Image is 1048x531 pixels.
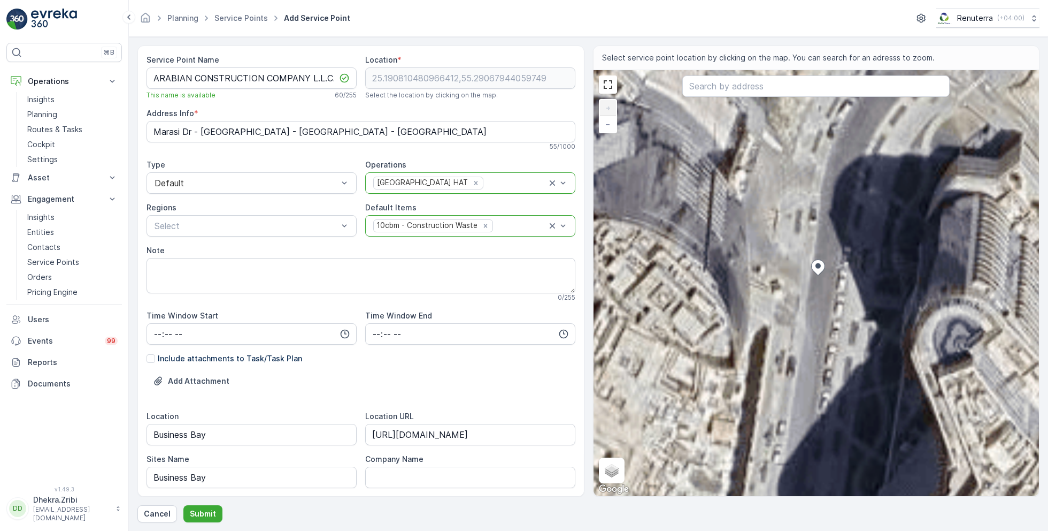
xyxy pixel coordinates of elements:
a: Homepage [140,16,151,25]
label: Type [147,160,165,169]
a: Routes & Tasks [23,122,122,137]
label: Note [147,246,165,255]
p: 99 [107,337,115,345]
p: Submit [190,509,216,519]
div: DD [9,500,26,517]
img: Google [596,482,631,496]
a: Settings [23,152,122,167]
p: Add Attachment [168,376,229,386]
p: Settings [27,154,58,165]
a: Open this area in Google Maps (opens a new window) [596,482,631,496]
a: Layers [600,459,623,482]
button: DDDhekra.Zribi[EMAIL_ADDRESS][DOMAIN_NAME] [6,495,122,522]
p: 0 / 255 [558,293,575,302]
p: Events [28,336,98,346]
label: Address Info [147,109,194,118]
a: Planning [167,13,198,22]
button: Cancel [137,505,177,522]
span: − [605,119,611,128]
div: Remove Dubai HAT [470,178,482,188]
p: Engagement [28,194,101,204]
div: [GEOGRAPHIC_DATA] HAT [374,177,469,188]
span: + [606,103,611,112]
p: ⌘B [104,48,114,57]
a: Users [6,309,122,330]
p: 55 / 1000 [550,142,575,151]
p: Users [28,314,118,325]
a: Zoom Out [600,116,616,132]
span: Select service point location by clicking on the map. You can search for an adresss to zoom. [602,52,935,63]
a: Planning [23,107,122,122]
p: ( +04:00 ) [997,14,1024,22]
p: Insights [27,94,55,105]
img: logo [6,9,28,30]
label: Regions [147,203,176,212]
span: Add Service Point [282,13,352,24]
label: Operations [365,160,406,169]
p: Cockpit [27,139,55,150]
div: 10cbm - Construction Waste [374,220,479,231]
a: Entities [23,225,122,240]
p: Contacts [27,242,60,253]
p: Cancel [144,509,171,519]
p: Pricing Engine [27,287,78,298]
a: Contacts [23,240,122,255]
label: Time Window End [365,311,432,320]
p: Renuterra [957,13,993,24]
span: v 1.49.3 [6,486,122,492]
p: Select [155,219,338,232]
img: Screenshot_2024-07-26_at_13.33.01.png [936,12,953,24]
p: Documents [28,378,118,389]
a: View Fullscreen [600,77,616,93]
span: Select the location by clicking on the map. [365,91,498,100]
a: Documents [6,373,122,395]
p: Entities [27,227,54,238]
label: Company Name [365,454,423,464]
a: Service Points [214,13,268,22]
button: Engagement [6,188,122,210]
a: Orders [23,270,122,285]
a: Reports [6,352,122,373]
button: Submit [183,505,222,522]
p: Asset [28,172,101,183]
a: Pricing Engine [23,285,122,300]
label: Location URL [365,412,414,421]
p: Insights [27,212,55,223]
label: Location [147,412,179,421]
p: Reports [28,357,118,368]
label: Location [365,55,397,64]
p: Include attachments to Task/Task Plan [158,353,302,364]
img: logo_light-DOdMpM7g.png [31,9,77,30]
p: Dhekra.Zribi [33,495,110,505]
a: Insights [23,210,122,225]
a: Events99 [6,330,122,352]
label: Sites Name [147,454,189,464]
a: Cockpit [23,137,122,152]
p: [EMAIL_ADDRESS][DOMAIN_NAME] [33,505,110,522]
p: Planning [27,109,57,120]
input: Search by address [682,75,950,97]
label: Service Point Name [147,55,219,64]
span: This name is available [147,91,215,100]
p: Service Points [27,257,79,268]
label: Default Items [365,203,417,212]
a: Service Points [23,255,122,270]
div: Remove 10cbm - Construction Waste [480,221,491,231]
p: Operations [28,76,101,87]
a: Insights [23,92,122,107]
p: 60 / 255 [335,91,357,100]
p: Routes & Tasks [27,124,82,135]
button: Upload File [147,373,236,390]
p: Orders [27,272,52,283]
label: Time Window Start [147,311,218,320]
button: Renuterra(+04:00) [936,9,1039,28]
button: Asset [6,167,122,188]
a: Zoom In [600,100,616,116]
button: Operations [6,71,122,92]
